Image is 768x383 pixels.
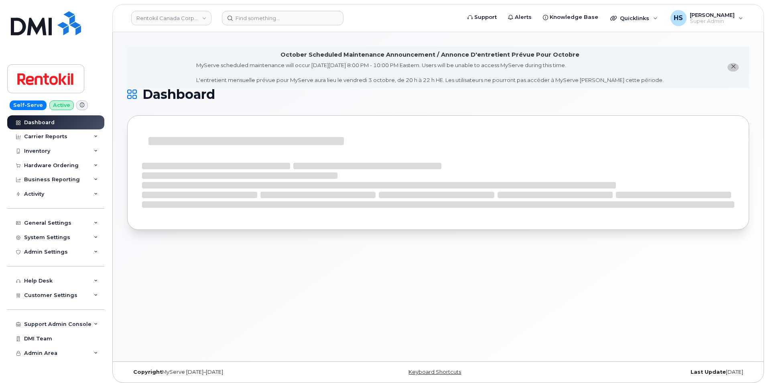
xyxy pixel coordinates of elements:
[127,369,335,375] div: MyServe [DATE]–[DATE]
[280,51,579,59] div: October Scheduled Maintenance Announcement / Annonce D'entretient Prévue Pour Octobre
[408,369,461,375] a: Keyboard Shortcuts
[542,369,749,375] div: [DATE]
[727,63,739,72] button: close notification
[691,369,726,375] strong: Last Update
[133,369,162,375] strong: Copyright
[196,61,664,84] div: MyServe scheduled maintenance will occur [DATE][DATE] 8:00 PM - 10:00 PM Eastern. Users will be u...
[142,88,215,100] span: Dashboard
